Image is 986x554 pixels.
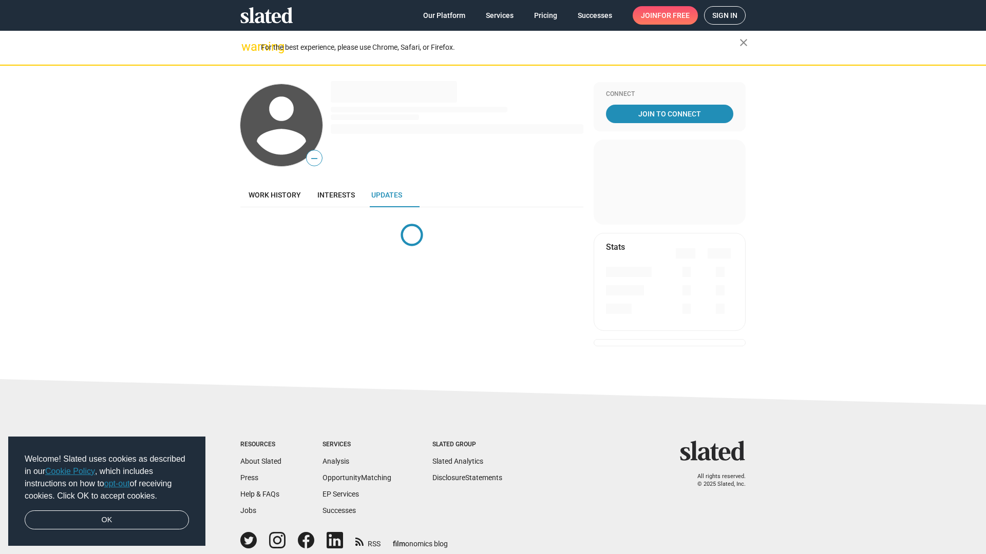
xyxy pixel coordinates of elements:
span: Welcome! Slated uses cookies as described in our , which includes instructions on how to of recei... [25,453,189,502]
a: filmonomics blog [393,531,448,549]
a: Our Platform [415,6,473,25]
a: Analysis [323,457,349,465]
a: Interests [309,183,363,207]
span: Pricing [534,6,557,25]
a: Press [240,473,258,482]
span: — [307,152,322,165]
mat-icon: warning [241,41,254,53]
span: Sign in [712,7,737,24]
a: Help & FAQs [240,490,279,498]
mat-card-title: Stats [606,242,625,252]
a: DisclosureStatements [432,473,502,482]
div: Slated Group [432,441,502,449]
a: Jobs [240,506,256,515]
a: RSS [355,533,381,549]
span: Join To Connect [608,105,731,123]
span: Join [641,6,690,25]
a: dismiss cookie message [25,510,189,530]
a: Updates [363,183,410,207]
div: Resources [240,441,281,449]
a: Joinfor free [633,6,698,25]
div: Services [323,441,391,449]
a: Join To Connect [606,105,733,123]
div: cookieconsent [8,437,205,546]
a: Successes [570,6,620,25]
span: Updates [371,191,402,199]
a: Services [478,6,522,25]
a: Successes [323,506,356,515]
a: opt-out [104,479,130,488]
a: EP Services [323,490,359,498]
span: for free [657,6,690,25]
p: All rights reserved. © 2025 Slated, Inc. [687,473,746,488]
span: film [393,540,405,548]
a: About Slated [240,457,281,465]
span: Services [486,6,514,25]
a: Work history [240,183,309,207]
a: Sign in [704,6,746,25]
div: For the best experience, please use Chrome, Safari, or Firefox. [261,41,739,54]
span: Work history [249,191,301,199]
a: OpportunityMatching [323,473,391,482]
span: Interests [317,191,355,199]
a: Pricing [526,6,565,25]
span: Our Platform [423,6,465,25]
mat-icon: close [737,36,750,49]
a: Slated Analytics [432,457,483,465]
span: Successes [578,6,612,25]
div: Connect [606,90,733,98]
a: Cookie Policy [45,467,95,476]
